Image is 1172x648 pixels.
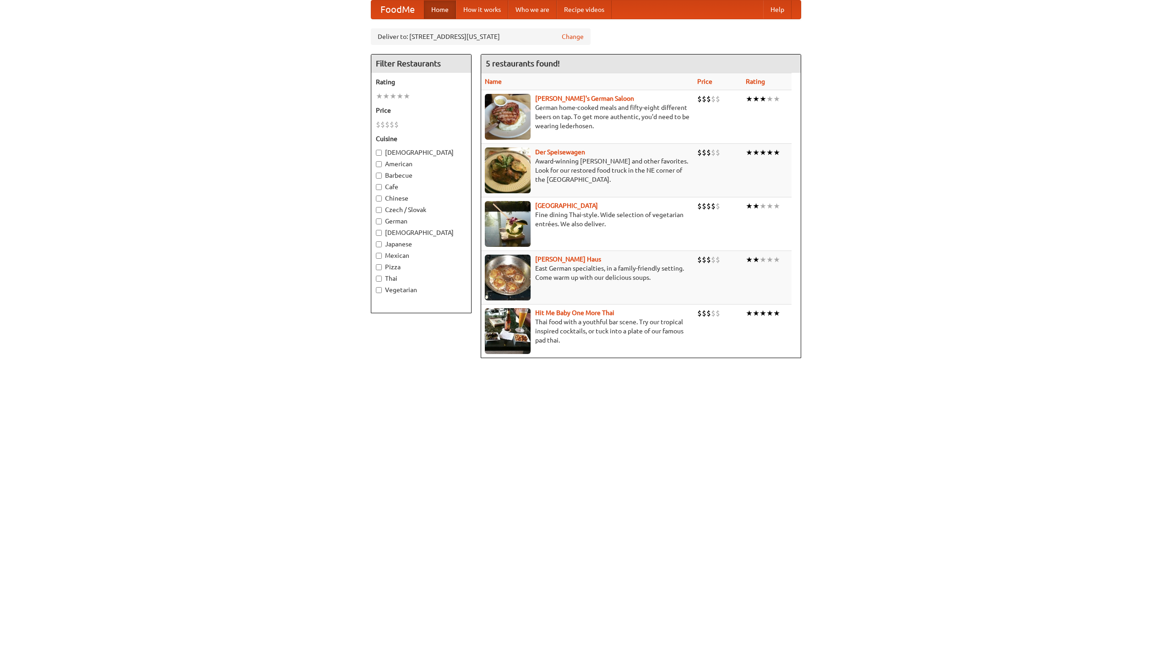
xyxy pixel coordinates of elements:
img: satay.jpg [485,201,531,247]
img: speisewagen.jpg [485,147,531,193]
input: Barbecue [376,173,382,179]
a: Der Speisewagen [535,148,585,156]
li: $ [706,308,711,318]
li: ★ [773,308,780,318]
li: ★ [760,308,766,318]
p: Award-winning [PERSON_NAME] and other favorites. Look for our restored food truck in the NE corne... [485,157,690,184]
li: $ [702,255,706,265]
li: $ [716,94,720,104]
li: ★ [753,94,760,104]
li: ★ [383,91,390,101]
input: Thai [376,276,382,282]
li: $ [380,120,385,130]
li: $ [394,120,399,130]
li: ★ [396,91,403,101]
li: ★ [773,201,780,211]
li: $ [711,308,716,318]
label: Mexican [376,251,467,260]
input: Czech / Slovak [376,207,382,213]
a: [PERSON_NAME]'s German Saloon [535,95,634,102]
li: $ [376,120,380,130]
li: $ [702,94,706,104]
li: ★ [746,201,753,211]
label: Thai [376,274,467,283]
ng-pluralize: 5 restaurants found! [486,59,560,68]
p: Thai food with a youthful bar scene. Try our tropical inspired cocktails, or tuck into a plate of... [485,317,690,345]
input: Mexican [376,253,382,259]
li: ★ [746,308,753,318]
li: $ [697,255,702,265]
h5: Cuisine [376,134,467,143]
li: $ [697,147,702,158]
p: East German specialties, in a family-friendly setting. Come warm up with our delicious soups. [485,264,690,282]
li: $ [711,94,716,104]
label: [DEMOGRAPHIC_DATA] [376,228,467,237]
a: Who we are [508,0,557,19]
label: German [376,217,467,226]
li: $ [390,120,394,130]
li: $ [716,147,720,158]
li: $ [716,201,720,211]
li: ★ [760,147,766,158]
input: [DEMOGRAPHIC_DATA] [376,150,382,156]
li: $ [706,147,711,158]
a: Help [763,0,792,19]
label: Vegetarian [376,285,467,294]
li: $ [706,94,711,104]
li: $ [697,308,702,318]
li: ★ [376,91,383,101]
input: [DEMOGRAPHIC_DATA] [376,230,382,236]
h5: Rating [376,77,467,87]
li: ★ [773,147,780,158]
input: American [376,161,382,167]
li: ★ [766,308,773,318]
a: Hit Me Baby One More Thai [535,309,614,316]
li: ★ [760,94,766,104]
li: ★ [760,201,766,211]
li: ★ [753,255,760,265]
h4: Filter Restaurants [371,54,471,73]
a: Change [562,32,584,41]
li: ★ [766,201,773,211]
img: babythai.jpg [485,308,531,354]
label: Cafe [376,182,467,191]
li: $ [706,201,711,211]
input: Cafe [376,184,382,190]
label: Chinese [376,194,467,203]
p: German home-cooked meals and fifty-eight different beers on tap. To get more authentic, you'd nee... [485,103,690,131]
label: Czech / Slovak [376,205,467,214]
li: ★ [766,94,773,104]
li: ★ [390,91,396,101]
li: ★ [746,147,753,158]
input: German [376,218,382,224]
li: $ [702,147,706,158]
p: Fine dining Thai-style. Wide selection of vegetarian entrées. We also deliver. [485,210,690,229]
li: ★ [766,255,773,265]
label: American [376,159,467,169]
a: Price [697,78,712,85]
a: Rating [746,78,765,85]
input: Chinese [376,196,382,201]
li: $ [711,147,716,158]
li: $ [385,120,390,130]
li: $ [697,94,702,104]
input: Vegetarian [376,287,382,293]
li: $ [716,308,720,318]
a: [GEOGRAPHIC_DATA] [535,202,598,209]
li: ★ [773,94,780,104]
input: Japanese [376,241,382,247]
label: Barbecue [376,171,467,180]
label: Japanese [376,240,467,249]
li: $ [706,255,711,265]
a: Name [485,78,502,85]
li: ★ [753,201,760,211]
li: ★ [746,94,753,104]
a: How it works [456,0,508,19]
li: $ [716,255,720,265]
li: ★ [746,255,753,265]
label: [DEMOGRAPHIC_DATA] [376,148,467,157]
